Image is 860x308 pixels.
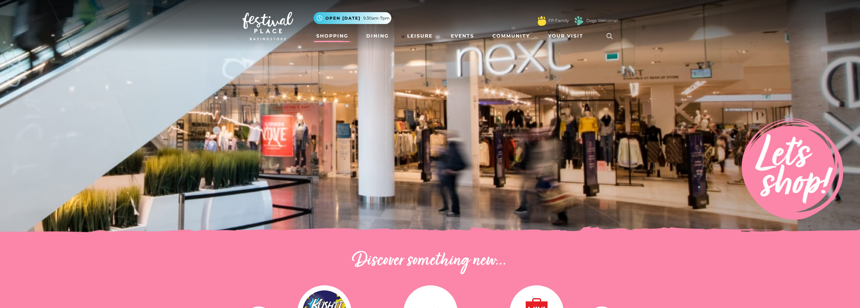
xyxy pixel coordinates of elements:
h2: Discover something new... [243,250,618,272]
a: Your Visit [545,30,589,42]
a: Leisure [404,30,435,42]
img: Festival Place Logo [243,12,293,40]
a: Community [490,30,533,42]
span: Open [DATE] [325,15,361,21]
a: Shopping [314,30,351,42]
button: Open [DATE] 9.30am-7pm [314,12,391,24]
a: FP Family [548,18,569,24]
a: Dogs Welcome! [586,18,618,24]
span: Your Visit [548,32,583,40]
a: Events [448,30,477,42]
span: 9.30am-7pm [363,15,390,21]
a: Dining [364,30,392,42]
